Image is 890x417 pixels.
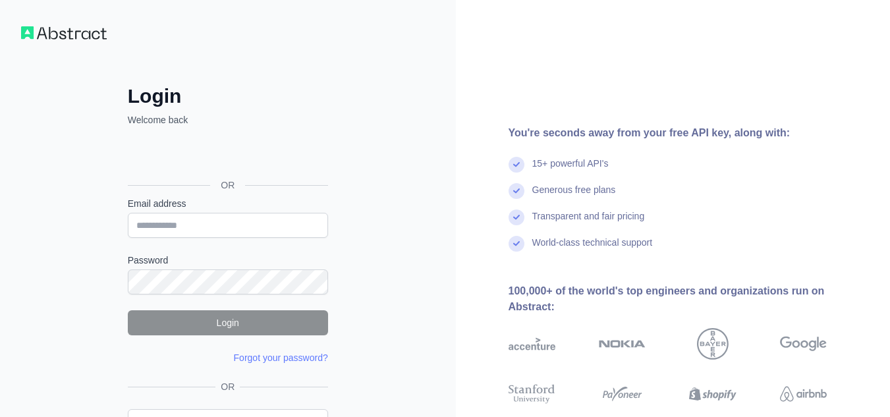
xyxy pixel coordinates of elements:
[532,236,653,262] div: World-class technical support
[509,236,524,252] img: check mark
[215,380,240,393] span: OR
[780,382,827,406] img: airbnb
[509,183,524,199] img: check mark
[128,254,328,267] label: Password
[599,328,646,360] img: nokia
[532,157,609,183] div: 15+ powerful API's
[128,197,328,210] label: Email address
[509,157,524,173] img: check mark
[21,26,107,40] img: Workflow
[128,84,328,108] h2: Login
[210,179,245,192] span: OR
[689,382,736,406] img: shopify
[509,382,555,406] img: stanford university
[509,283,870,315] div: 100,000+ of the world's top engineers and organizations run on Abstract:
[509,125,870,141] div: You're seconds away from your free API key, along with:
[234,352,328,363] a: Forgot your password?
[780,328,827,360] img: google
[128,310,328,335] button: Login
[121,141,332,170] iframe: Google ile Oturum Açma Düğmesi
[697,328,729,360] img: bayer
[599,382,646,406] img: payoneer
[532,183,616,209] div: Generous free plans
[128,113,328,126] p: Welcome back
[509,328,555,360] img: accenture
[509,209,524,225] img: check mark
[532,209,645,236] div: Transparent and fair pricing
